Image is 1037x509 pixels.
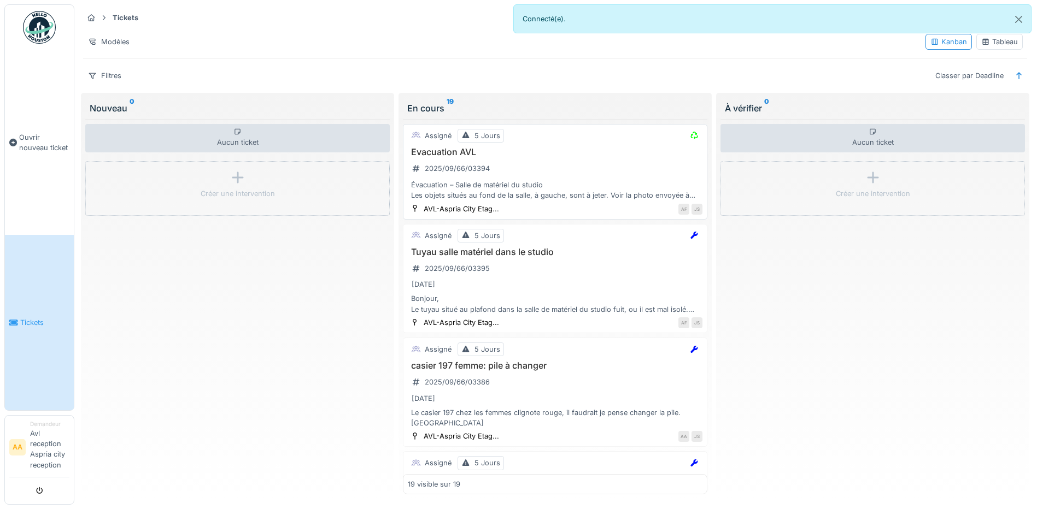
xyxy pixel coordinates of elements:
div: Bonjour, Le tuyau situé au plafond dans la salle de matériel du studio fuit, ou il est mal isolé.... [408,293,702,314]
div: 19 visible sur 19 [408,479,460,489]
div: 2025/09/66/03386 [425,377,490,387]
div: Classer par Deadline [930,68,1009,84]
a: AA DemandeurAvl reception Aspria city reception [9,420,69,477]
div: Évacuation – Salle de matériel du studio Les objets situés au fond de la salle, à gauche, sont à ... [408,180,702,200]
div: Créer une intervention [201,188,275,199]
div: AA [678,431,689,442]
div: Filtres [83,68,126,84]
div: Assigné [425,230,452,241]
span: Tickets [20,317,69,328]
sup: 19 [447,102,454,115]
a: Ouvrir nouveau ticket [5,50,74,235]
sup: 0 [764,102,769,115]
div: 5 Jours [474,458,500,468]
h3: Tuyau salle matériel dans le studio [408,247,702,257]
div: JS [692,317,702,328]
div: À vérifier [725,102,1021,115]
span: Ouvrir nouveau ticket [19,132,69,153]
a: Tickets [5,235,74,410]
div: AVL-Aspria City Etag... [424,317,499,328]
div: Assigné [425,344,452,354]
div: Le casier 197 chez les femmes clignote rouge, il faudrait je pense changer la pile. [GEOGRAPHIC_D... [408,407,702,428]
strong: Tickets [108,13,143,23]
img: Badge_color-CXgf-gQk.svg [23,11,56,44]
div: 5 Jours [474,344,500,354]
div: 5 Jours [474,131,500,141]
div: Connecté(e). [513,4,1032,33]
div: Créer une intervention [836,188,910,199]
sup: 0 [130,102,134,115]
h3: casier 197 femme: pile à changer [408,360,702,371]
div: AF [678,317,689,328]
div: Aucun ticket [720,124,1025,152]
button: Close [1006,5,1031,34]
div: [DATE] [412,393,435,404]
div: JS [692,204,702,215]
div: Demandeur [30,420,69,428]
div: Nouveau [90,102,385,115]
li: Avl reception Aspria city reception [30,420,69,475]
div: JS [692,431,702,442]
div: [DATE] [412,279,435,289]
div: Assigné [425,458,452,468]
div: AVL-Aspria City Etag... [424,204,499,214]
div: Aucun ticket [85,124,390,152]
h3: Evacuation AVL [408,147,702,157]
div: Kanban [930,37,967,47]
div: Assigné [425,131,452,141]
div: 2025/09/66/03394 [425,163,490,174]
div: En cours [407,102,703,115]
div: Tableau [981,37,1018,47]
div: AVL-Aspria City Etag... [424,431,499,441]
div: Modèles [83,34,134,50]
li: AA [9,439,26,455]
div: 2025/09/66/03395 [425,263,490,274]
div: 5 Jours [474,230,500,241]
div: AF [678,204,689,215]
